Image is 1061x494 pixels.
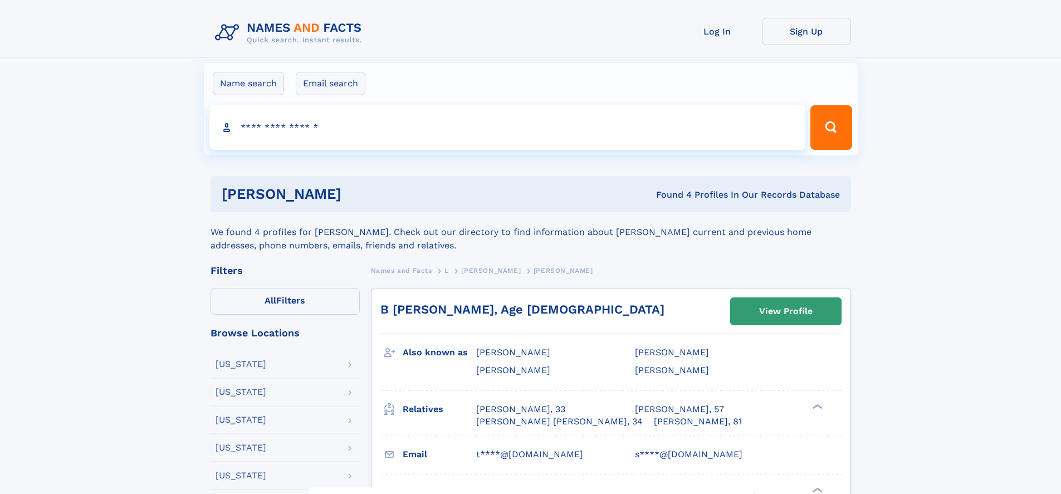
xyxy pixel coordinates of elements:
[216,415,266,424] div: [US_STATE]
[731,298,841,325] a: View Profile
[534,267,593,275] span: [PERSON_NAME]
[461,267,521,275] span: [PERSON_NAME]
[498,189,840,201] div: Found 4 Profiles In Our Records Database
[222,187,499,201] h1: [PERSON_NAME]
[810,486,823,493] div: ❯
[211,18,371,48] img: Logo Names and Facts
[403,400,476,419] h3: Relatives
[654,415,742,428] a: [PERSON_NAME], 81
[296,72,365,95] label: Email search
[673,18,762,45] a: Log In
[209,105,806,150] input: search input
[211,288,360,315] label: Filters
[371,263,432,277] a: Names and Facts
[635,365,709,375] span: [PERSON_NAME]
[461,263,521,277] a: [PERSON_NAME]
[216,471,266,480] div: [US_STATE]
[403,445,476,464] h3: Email
[476,415,643,428] a: [PERSON_NAME] [PERSON_NAME], 34
[444,267,449,275] span: L
[265,295,276,306] span: All
[635,403,724,415] a: [PERSON_NAME], 57
[216,360,266,369] div: [US_STATE]
[810,105,852,150] button: Search Button
[476,347,550,358] span: [PERSON_NAME]
[403,343,476,362] h3: Also known as
[211,212,851,252] div: We found 4 profiles for [PERSON_NAME]. Check out our directory to find information about [PERSON_...
[476,403,565,415] a: [PERSON_NAME], 33
[216,388,266,397] div: [US_STATE]
[476,365,550,375] span: [PERSON_NAME]
[213,72,284,95] label: Name search
[810,403,823,410] div: ❯
[762,18,851,45] a: Sign Up
[211,328,360,338] div: Browse Locations
[759,299,813,324] div: View Profile
[216,443,266,452] div: [US_STATE]
[444,263,449,277] a: L
[635,347,709,358] span: [PERSON_NAME]
[211,266,360,276] div: Filters
[380,302,664,316] a: B [PERSON_NAME], Age [DEMOGRAPHIC_DATA]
